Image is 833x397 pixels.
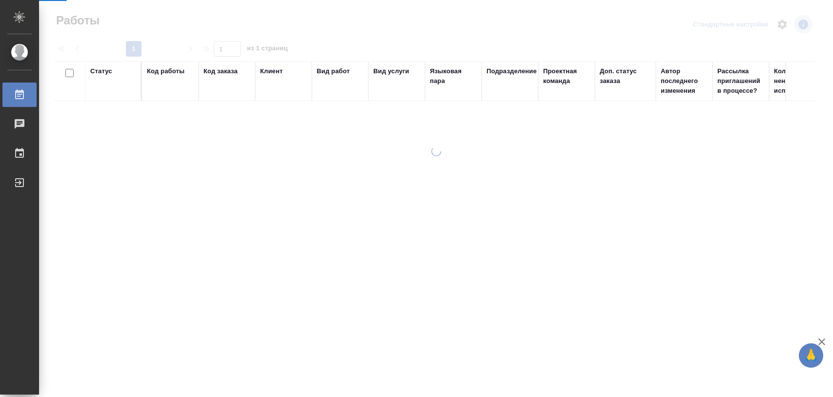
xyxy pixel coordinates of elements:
[373,66,409,76] div: Вид услуги
[90,66,112,76] div: Статус
[661,66,708,96] div: Автор последнего изменения
[799,343,823,368] button: 🙏
[600,66,651,86] div: Доп. статус заказа
[203,66,238,76] div: Код заказа
[317,66,350,76] div: Вид работ
[543,66,590,86] div: Проектная команда
[487,66,537,76] div: Подразделение
[430,66,477,86] div: Языковая пара
[803,345,819,366] span: 🙏
[774,66,833,96] div: Кол-во неназначенных исполнителей
[260,66,283,76] div: Клиент
[717,66,764,96] div: Рассылка приглашений в процессе?
[147,66,184,76] div: Код работы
